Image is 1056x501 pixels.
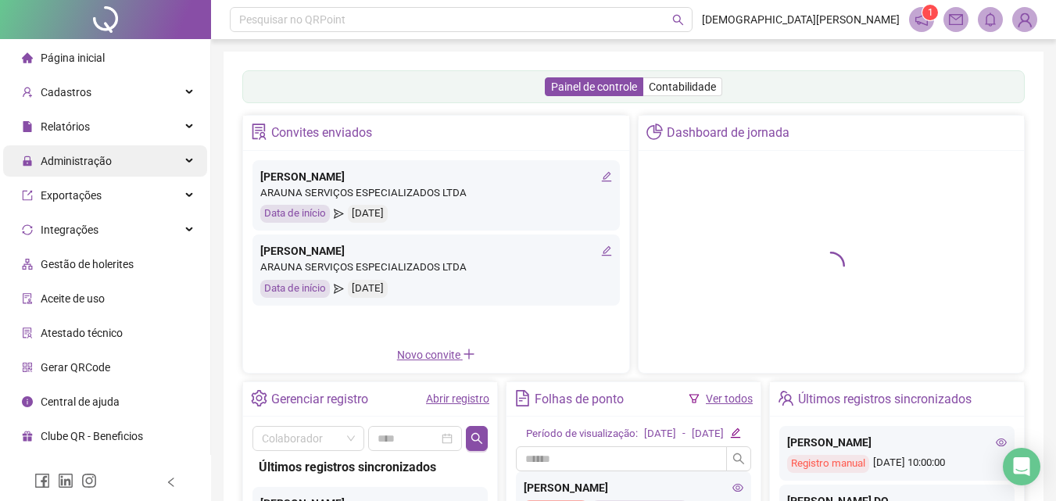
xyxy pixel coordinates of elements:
span: qrcode [22,362,33,373]
span: Gerar QRCode [41,361,110,374]
span: 1 [928,7,933,18]
div: Data de início [260,205,330,223]
span: Aceite de uso [41,292,105,305]
span: Novo convite [397,349,475,361]
span: audit [22,293,33,304]
span: user-add [22,87,33,98]
div: [PERSON_NAME] [260,242,612,259]
span: file-text [514,390,531,406]
span: left [166,477,177,488]
span: edit [730,428,740,438]
div: [PERSON_NAME] [524,479,743,496]
sup: 1 [922,5,938,20]
span: send [334,280,344,298]
span: edit [601,245,612,256]
div: Open Intercom Messenger [1003,448,1040,485]
span: Exportações [41,189,102,202]
span: home [22,52,33,63]
span: Página inicial [41,52,105,64]
span: info-circle [22,396,33,407]
a: Abrir registro [426,392,489,405]
span: solution [251,123,267,140]
span: search [672,14,684,26]
span: eye [732,482,743,493]
span: gift [22,431,33,442]
span: team [778,390,794,406]
span: send [334,205,344,223]
div: [DATE] [348,280,388,298]
span: apartment [22,259,33,270]
span: Painel de controle [551,81,637,93]
div: Últimos registros sincronizados [798,386,972,413]
div: [DATE] [348,205,388,223]
span: instagram [81,473,97,488]
span: pie-chart [646,123,663,140]
div: ARAUNA SERVIÇOS ESPECIALIZADOS LTDA [260,259,612,276]
span: Administração [41,155,112,167]
span: export [22,190,33,201]
div: Dashboard de jornada [667,120,789,146]
span: solution [22,327,33,338]
span: setting [251,390,267,406]
span: search [471,432,483,445]
div: Gerenciar registro [271,386,368,413]
span: file [22,121,33,132]
div: Folhas de ponto [535,386,624,413]
div: [DATE] [692,426,724,442]
span: mail [949,13,963,27]
span: eye [996,437,1007,448]
div: [PERSON_NAME] [260,168,612,185]
div: Convites enviados [271,120,372,146]
div: Período de visualização: [526,426,638,442]
span: Integrações [41,224,98,236]
div: - [682,426,686,442]
span: Clube QR - Beneficios [41,430,143,442]
span: linkedin [58,473,73,488]
span: Cadastros [41,86,91,98]
span: loading [817,252,845,280]
span: edit [601,171,612,182]
span: Relatórios [41,120,90,133]
span: [DEMOGRAPHIC_DATA][PERSON_NAME] [702,11,900,28]
span: plus [463,348,475,360]
span: Contabilidade [649,81,716,93]
span: Gestão de holerites [41,258,134,270]
span: sync [22,224,33,235]
img: 69351 [1013,8,1036,31]
div: [DATE] [644,426,676,442]
span: filter [689,393,700,404]
span: Central de ajuda [41,395,120,408]
div: [PERSON_NAME] [787,434,1007,451]
div: Últimos registros sincronizados [259,457,481,477]
span: facebook [34,473,50,488]
span: Atestado técnico [41,327,123,339]
div: Registro manual [787,455,869,473]
div: Data de início [260,280,330,298]
span: notification [915,13,929,27]
span: lock [22,156,33,166]
span: search [732,453,745,465]
a: Ver todos [706,392,753,405]
div: ARAUNA SERVIÇOS ESPECIALIZADOS LTDA [260,185,612,202]
div: [DATE] 10:00:00 [787,455,1007,473]
span: bell [983,13,997,27]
